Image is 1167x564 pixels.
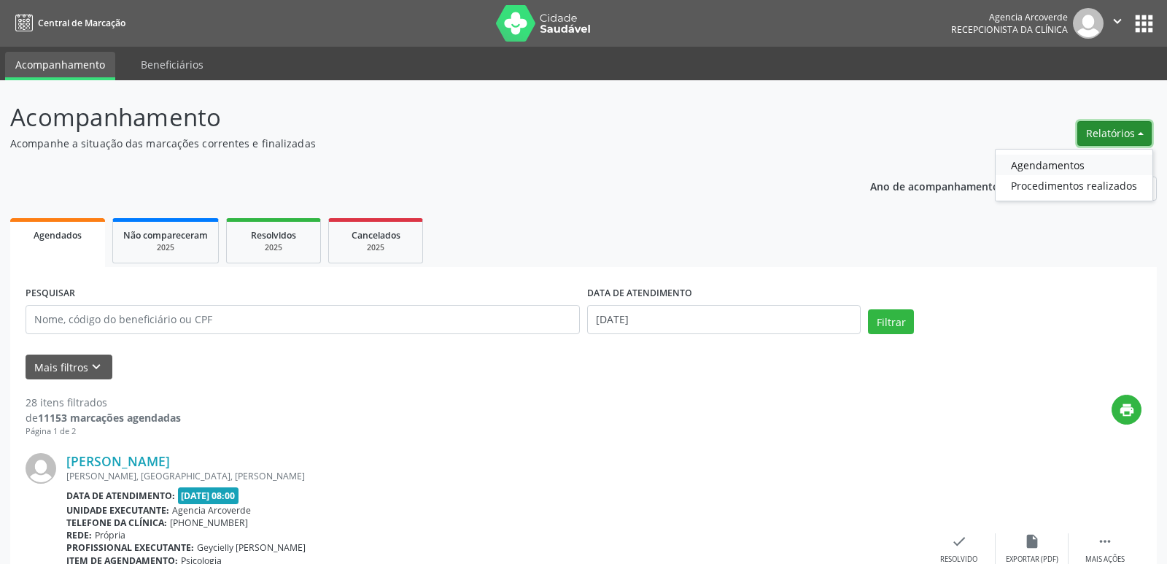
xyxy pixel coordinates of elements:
b: Telefone da clínica: [66,517,167,529]
img: img [26,453,56,484]
div: 28 itens filtrados [26,395,181,410]
button:  [1104,8,1131,39]
i: keyboard_arrow_down [88,359,104,375]
a: Procedimentos realizados [996,175,1152,196]
span: Central de Marcação [38,17,125,29]
i: check [951,533,967,549]
i:  [1109,13,1125,29]
div: de [26,410,181,425]
a: [PERSON_NAME] [66,453,170,469]
input: Selecione um intervalo [587,305,861,334]
div: 2025 [237,242,310,253]
p: Acompanhamento [10,99,813,136]
span: Cancelados [352,229,400,242]
span: Não compareceram [123,229,208,242]
div: 2025 [339,242,412,253]
b: Profissional executante: [66,541,194,554]
span: Geycielly [PERSON_NAME] [197,541,306,554]
input: Nome, código do beneficiário ou CPF [26,305,580,334]
span: Própria [95,529,125,541]
span: Agendados [34,229,82,242]
button: print [1112,395,1141,425]
label: PESQUISAR [26,282,75,305]
span: [DATE] 08:00 [178,487,239,504]
p: Ano de acompanhamento [870,177,999,195]
span: Resolvidos [251,229,296,242]
div: 2025 [123,242,208,253]
div: [PERSON_NAME], [GEOGRAPHIC_DATA], [PERSON_NAME] [66,470,923,482]
button: apps [1131,11,1157,36]
i: insert_drive_file [1024,533,1040,549]
button: Filtrar [868,309,914,334]
i: print [1119,402,1135,418]
span: Agencia Arcoverde [172,504,251,517]
a: Central de Marcação [10,11,125,35]
a: Agendamentos [996,155,1152,175]
strong: 11153 marcações agendadas [38,411,181,425]
button: Relatórios [1077,121,1152,146]
b: Data de atendimento: [66,490,175,502]
ul: Relatórios [995,149,1153,201]
p: Acompanhe a situação das marcações correntes e finalizadas [10,136,813,151]
span: Recepcionista da clínica [951,23,1068,36]
button: Mais filtroskeyboard_arrow_down [26,355,112,380]
label: DATA DE ATENDIMENTO [587,282,692,305]
span: [PHONE_NUMBER] [170,517,248,529]
b: Rede: [66,529,92,541]
img: img [1073,8,1104,39]
b: Unidade executante: [66,504,169,517]
a: Acompanhamento [5,52,115,80]
a: Beneficiários [131,52,214,77]
div: Página 1 de 2 [26,425,181,438]
div: Agencia Arcoverde [951,11,1068,23]
i:  [1097,533,1113,549]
